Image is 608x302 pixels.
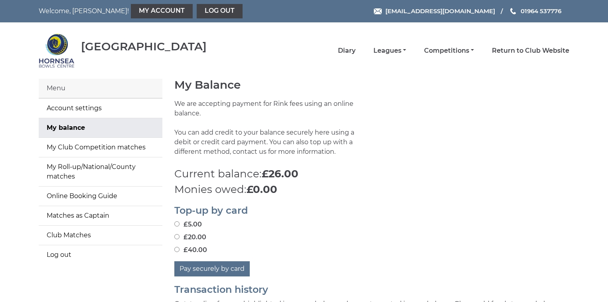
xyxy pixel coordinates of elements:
a: Email [EMAIL_ADDRESS][DOMAIN_NAME] [374,6,495,16]
span: 01964 537776 [521,7,561,15]
span: [EMAIL_ADDRESS][DOMAIN_NAME] [385,7,495,15]
a: My Account [131,4,193,18]
a: Phone us 01964 537776 [509,6,561,16]
img: Hornsea Bowls Centre [39,33,75,69]
p: We are accepting payment for Rink fees using an online balance. You can add credit to your balanc... [174,99,366,166]
a: Club Matches [39,226,162,245]
strong: £0.00 [247,183,277,196]
a: Competitions [424,46,474,55]
h1: My Balance [174,79,569,91]
a: My Club Competition matches [39,138,162,157]
a: My Roll-up/National/County matches [39,157,162,186]
img: Email [374,8,382,14]
a: Diary [338,46,355,55]
h2: Transaction history [174,284,569,295]
p: Monies owed: [174,182,569,197]
a: Online Booking Guide [39,187,162,206]
input: £40.00 [174,247,180,252]
strong: £26.00 [262,167,298,180]
nav: Welcome, [PERSON_NAME]! [39,4,253,18]
a: Leagues [373,46,406,55]
div: [GEOGRAPHIC_DATA] [81,40,207,53]
a: Log out [197,4,243,18]
a: Log out [39,245,162,264]
label: £20.00 [174,232,206,242]
a: Return to Club Website [492,46,569,55]
input: £5.00 [174,221,180,226]
div: Menu [39,79,162,98]
a: My balance [39,118,162,137]
label: £40.00 [174,245,207,255]
img: Phone us [510,8,516,14]
a: Account settings [39,99,162,118]
button: Pay securely by card [174,261,250,276]
label: £5.00 [174,220,202,229]
a: Matches as Captain [39,206,162,225]
h2: Top-up by card [174,205,569,216]
input: £20.00 [174,234,180,239]
p: Current balance: [174,166,569,182]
